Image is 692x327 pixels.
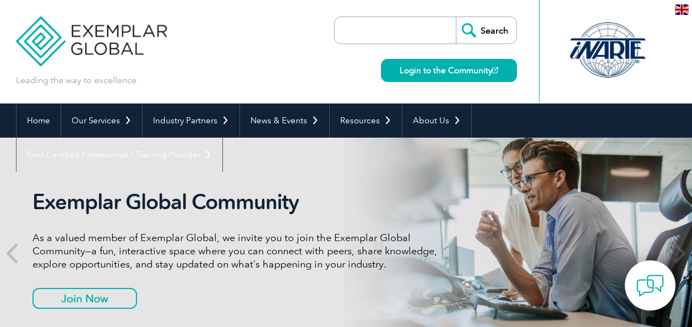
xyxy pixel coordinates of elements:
[17,138,222,172] a: Find Certified Professional / Training Provider
[402,103,471,138] a: About Us
[32,288,137,309] a: Join Now
[61,103,142,138] a: Our Services
[16,74,137,86] p: Leading the way to excellence
[32,189,445,215] h2: Exemplar Global Community
[675,4,689,15] img: en
[381,59,517,82] a: Login to the Community
[17,103,61,138] a: Home
[143,103,239,138] a: Industry Partners
[492,67,498,73] img: open_square.png
[636,272,664,299] img: contact-chat.png
[330,103,402,138] a: Resources
[32,231,445,271] p: As a valued member of Exemplar Global, we invite you to join the Exemplar Global Community—a fun,...
[240,103,329,138] a: News & Events
[456,17,516,43] input: Search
